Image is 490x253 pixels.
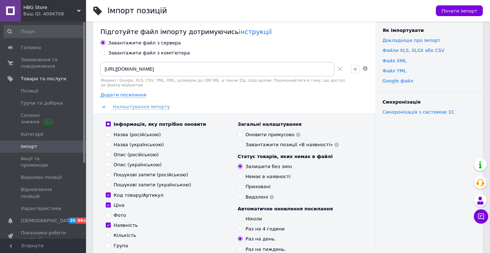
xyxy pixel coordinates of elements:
span: Відновлення позицій [21,186,66,199]
div: Видалені [246,194,274,200]
div: Опис (російською) [114,152,159,158]
span: Характеристики [21,205,61,212]
div: Опис (українською) [114,162,162,168]
div: Пошукові запити (російською) [114,172,188,178]
div: Як імпортувати [382,27,476,34]
div: Ніколи [246,216,262,222]
div: Завантажити файл з комп'ютера [108,50,190,56]
button: Чат з покупцем [474,209,488,224]
div: Немає в наявності [246,173,290,180]
div: Кількість [114,232,136,239]
span: 99+ [76,218,88,224]
span: Головна [21,44,41,51]
div: Синхронізація [382,99,476,105]
a: Докладніше про імпорт [382,38,441,43]
div: Група [114,243,128,249]
div: Завантажити позиції «В наявності» [246,142,339,148]
span: Налаштування імпорту [113,104,170,110]
div: Формат: Google, XLS, CSV, YML, XML, розміром до 180 МБ, а також Zip, Gzip архіви. Переконайтеся в... [100,78,345,87]
div: Фото [114,212,126,219]
a: інструкції [239,28,272,35]
span: Видалені позиції [21,174,62,181]
h1: Імпорт позицій [108,6,167,15]
div: Статус товарів, яких немає в файлі [238,153,362,160]
span: Додати посилання [100,92,146,98]
div: Раз на 4 години [246,226,285,232]
a: Файли ХLS, XLSX або CSV [382,48,444,53]
span: Категорії [21,131,43,138]
a: Синхронізація з системою 1С [382,109,455,115]
span: Замовлення та повідомлення [21,57,66,70]
div: Назва (російською) [114,132,161,138]
a: Файл XML [382,58,406,63]
div: Автоматичне оновлення посилання [238,206,362,212]
span: Товари та послуги [21,76,66,82]
div: Ціна [114,202,124,209]
span: Імпорт [21,143,37,150]
div: Раз на день. [246,236,276,242]
div: Оновити примусово [246,132,300,138]
input: Пошук [4,25,85,38]
span: Показники роботи компанії [21,230,66,243]
div: Приховані [246,183,271,190]
a: Google файл [382,78,413,83]
div: Назва (українською) [114,142,164,148]
span: Акції та промокоди [21,156,66,168]
span: [DEMOGRAPHIC_DATA] [21,218,74,224]
div: Залишити без змін [246,163,292,170]
div: Інформація, яку потрібно оновити [114,121,206,128]
span: HBG Store [23,4,77,11]
button: Почати імпорт [436,5,483,16]
span: Позиції [21,88,38,94]
div: Пошукові запити (українською) [114,182,191,188]
div: Раз на тиждень. [246,246,286,253]
span: 20 [68,218,76,224]
span: Почати імпорт [442,8,477,14]
input: Вкажіть посилання [100,62,334,76]
div: Ваш ID: 4094708 [23,11,86,17]
div: Наявність [114,222,138,229]
a: Файл YML [382,68,406,73]
div: Підготуйте файл імпорту дотримуючись [100,27,368,36]
div: Код товару/Артикул [114,192,163,199]
span: Групи та добірки [21,100,63,106]
div: Загальні налаштування [238,121,362,128]
div: Завантажити файл з сервера [108,40,181,46]
span: Сезонні знижки [21,112,66,125]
